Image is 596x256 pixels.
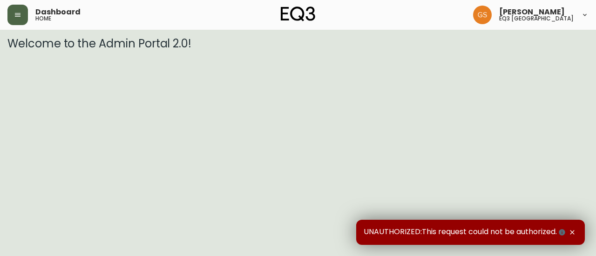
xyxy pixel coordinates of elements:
img: logo [281,7,315,21]
img: 6b403d9c54a9a0c30f681d41f5fc2571 [473,6,492,24]
span: Dashboard [35,8,81,16]
h5: eq3 [GEOGRAPHIC_DATA] [499,16,574,21]
span: UNAUTHORIZED:This request could not be authorized. [364,227,567,237]
span: [PERSON_NAME] [499,8,565,16]
h3: Welcome to the Admin Portal 2.0! [7,37,589,50]
h5: home [35,16,51,21]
